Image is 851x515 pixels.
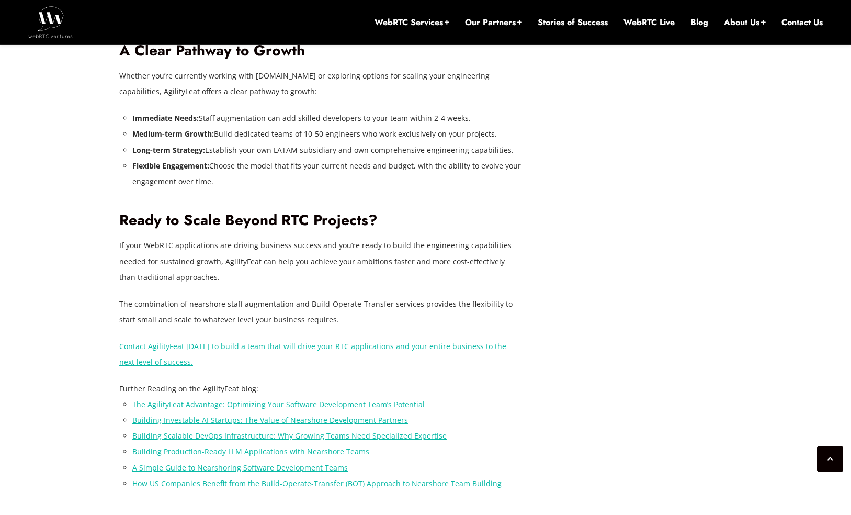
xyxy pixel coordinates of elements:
strong: Long-term Strategy: [132,145,205,155]
h2: A Clear Pathway to Growth [119,42,522,60]
a: Building Investable AI Startups: The Value of Nearshore Development Partners [132,415,408,425]
a: Contact Us [781,17,823,28]
h2: Ready to Scale Beyond RTC Projects? [119,211,522,230]
a: Blog [690,17,708,28]
strong: Medium-term Growth: [132,129,214,139]
a: Building Scalable DevOps Infrastructure: Why Growing Teams Need Specialized Expertise [132,431,447,441]
a: Stories of Success [538,17,608,28]
a: Contact AgilityFeat [DATE] to build a team that will drive your RTC applications and your entire ... [119,341,506,367]
p: The combination of nearshore staff augmentation and Build-Operate-Transfer services provides the ... [119,296,522,328]
li: Staff augmentation can add skilled developers to your team within 2-4 weeks. [132,110,522,126]
strong: Flexible Engagement: [132,161,209,171]
a: Our Partners [465,17,522,28]
p: If your WebRTC applications are driving business success and you’re ready to build the engineerin... [119,238,522,285]
img: WebRTC.ventures [28,6,73,38]
li: Choose the model that fits your current needs and budget, with the ability to evolve your engagem... [132,158,522,189]
p: Whether you’re currently working with [DOMAIN_NAME] or exploring options for scaling your enginee... [119,68,522,99]
a: The AgilityFeat Advantage: Optimizing Your Software Development Team’s Potential [132,399,425,409]
li: Establish your own LATAM subsidiary and own comprehensive engineering capabilities. [132,142,522,158]
a: WebRTC Live [623,17,675,28]
strong: Immediate Needs: [132,113,199,123]
li: Build dedicated teams of 10-50 engineers who work exclusively on your projects. [132,126,522,142]
a: A Simple Guide to Nearshoring Software Development Teams [132,463,348,473]
p: Further Reading on the AgilityFeat blog: [119,381,522,397]
a: Building Production-Ready LLM Applications with Nearshore Teams [132,446,369,456]
a: How US Companies Benefit from the Build-Operate-Transfer (BOT) Approach to Nearshore Team Building [132,478,502,488]
a: WebRTC Services [375,17,449,28]
a: About Us [724,17,766,28]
